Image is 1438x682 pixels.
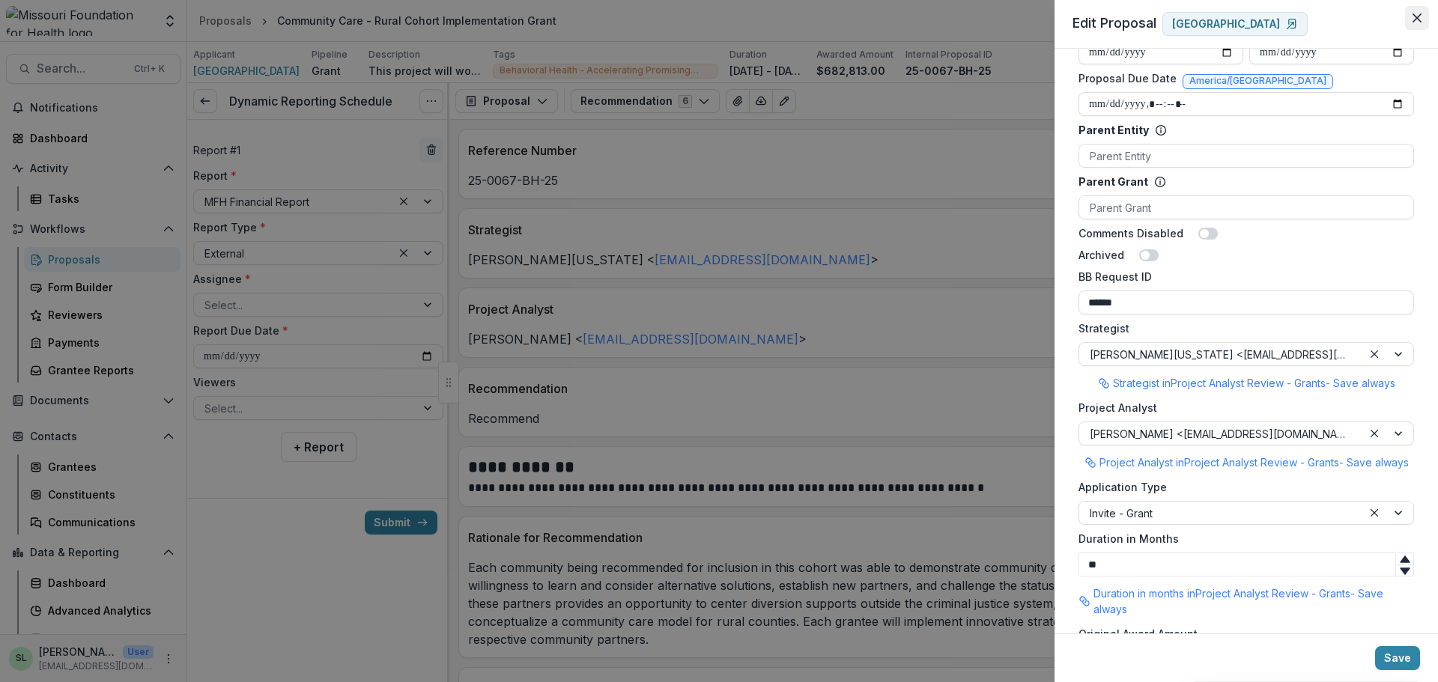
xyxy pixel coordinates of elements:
p: Parent Grant [1078,174,1148,189]
label: Strategist [1078,320,1405,336]
button: Close [1405,6,1429,30]
label: Duration in Months [1078,531,1405,546]
p: Duration in months in Project Analyst Review - Grants - Save always [1093,585,1414,617]
div: Clear selected options [1365,424,1383,442]
label: Archived [1078,247,1124,263]
div: Clear selected options [1365,504,1383,522]
div: Clear selected options [1365,345,1383,363]
span: Edit Proposal [1073,15,1156,31]
p: Strategist in Project Analyst Review - Grants - Save always [1113,375,1395,391]
label: Comments Disabled [1078,225,1183,241]
p: [GEOGRAPHIC_DATA] [1172,18,1280,31]
label: Application Type [1078,479,1405,495]
label: BB Request ID [1078,269,1405,284]
label: Proposal Due Date [1078,70,1177,86]
p: Project Analyst in Project Analyst Review - Grants - Save always [1099,454,1409,470]
span: America/[GEOGRAPHIC_DATA] [1189,76,1326,86]
button: Save [1375,646,1420,670]
a: [GEOGRAPHIC_DATA] [1162,12,1308,36]
label: Original Award Amount [1078,626,1405,642]
p: Parent Entity [1078,122,1149,138]
label: Project Analyst [1078,400,1405,415]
